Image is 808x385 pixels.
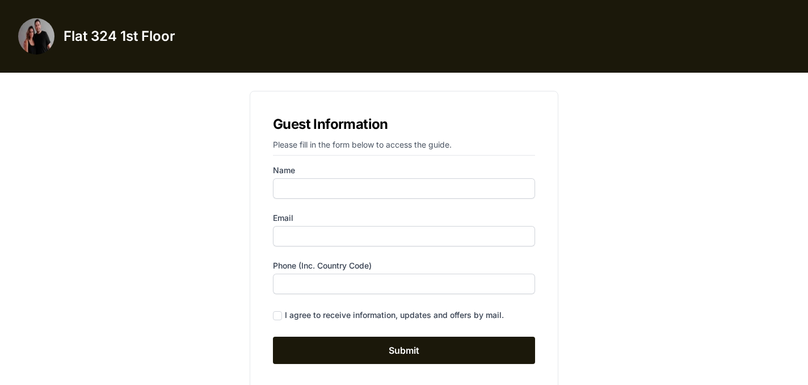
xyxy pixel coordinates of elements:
img: fyg012wjad9tg46yi4q0sdrdjd51 [18,18,54,55]
h1: Guest Information [273,114,535,135]
label: Name [273,165,535,176]
a: Flat 324 1st Floor [18,18,175,55]
div: I agree to receive information, updates and offers by mail. [285,309,504,321]
h3: Flat 324 1st Floor [64,27,175,45]
p: Please fill in the form below to access the guide. [273,139,535,156]
label: Phone (inc. country code) [273,260,535,271]
input: Submit [273,337,535,364]
label: Email [273,212,535,224]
